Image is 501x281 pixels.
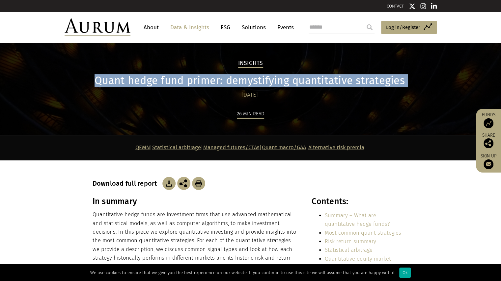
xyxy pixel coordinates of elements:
div: 26 min read [237,110,264,119]
a: Most common quant strategies [325,230,401,236]
img: Aurum [65,18,130,36]
strong: | | | | [135,144,364,151]
h3: Download full report [93,179,161,187]
a: Quantitative equity market neutral (“QEMN”) [325,256,391,270]
a: Summary – What are quantitative hedge funds? [325,212,390,227]
a: Funds [479,112,498,128]
img: Download Article [162,177,176,190]
a: Sign up [479,153,498,169]
input: Submit [363,21,376,34]
div: Ok [399,268,411,278]
img: Share this post [484,138,493,148]
p: Quantitative hedge funds are investment firms that use advanced mathematical and statistical mode... [93,210,297,271]
h3: In summary [93,197,297,206]
a: CONTACT [387,4,404,9]
a: Data & Insights [167,21,212,34]
a: Alternative risk premia [308,144,364,151]
a: Risk return summary [325,238,376,245]
h2: Insights [238,60,263,68]
a: Managed futures/CTAs [203,144,260,151]
a: About [140,21,162,34]
div: Share [479,133,498,148]
div: [DATE] [93,90,407,100]
img: Linkedin icon [431,3,437,10]
a: QEMN [135,144,150,151]
a: Quant macro/GAA [262,144,306,151]
img: Access Funds [484,118,493,128]
a: Statistical arbitrage [325,247,373,253]
a: Statistical arbitrage [152,144,201,151]
span: Log in/Register [386,23,420,31]
h3: Contents: [312,197,407,206]
img: Download Article [192,177,205,190]
a: Events [274,21,294,34]
a: Log in/Register [381,21,437,35]
img: Share this post [177,177,190,190]
a: ESG [217,21,234,34]
img: Instagram icon [420,3,426,10]
a: Solutions [238,21,269,34]
h1: Quant hedge fund primer: demystifying quantitative strategies [93,74,407,87]
img: Sign up to our newsletter [484,159,493,169]
img: Twitter icon [409,3,415,10]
